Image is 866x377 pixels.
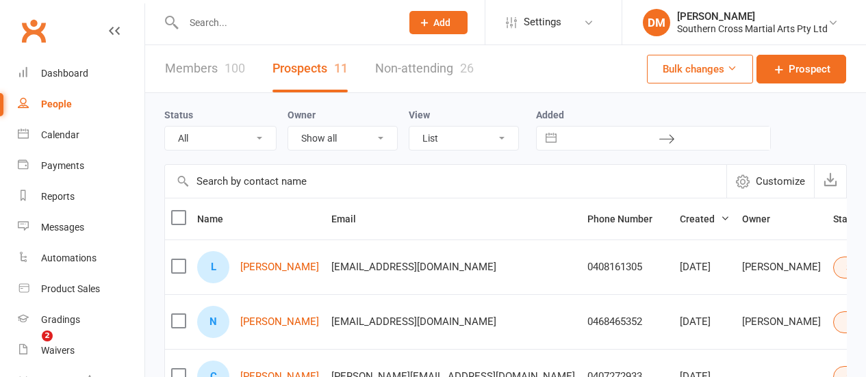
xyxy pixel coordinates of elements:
[18,304,144,335] a: Gradings
[524,7,561,38] span: Settings
[165,45,245,92] a: Members100
[742,213,785,224] span: Owner
[165,165,726,198] input: Search by contact name
[742,211,785,227] button: Owner
[680,211,730,227] button: Created
[41,68,88,79] div: Dashboard
[18,58,144,89] a: Dashboard
[587,261,667,273] div: 0408161305
[14,330,47,363] iframe: Intercom live chat
[331,211,371,227] button: Email
[164,109,193,120] label: Status
[225,61,245,75] div: 100
[41,129,79,140] div: Calendar
[375,45,474,92] a: Non-attending26
[536,109,771,120] label: Added
[18,212,144,243] a: Messages
[587,316,667,328] div: 0468465352
[197,211,238,227] button: Name
[179,13,392,32] input: Search...
[18,274,144,304] a: Product Sales
[433,17,450,28] span: Add
[460,61,474,75] div: 26
[409,109,430,120] label: View
[331,254,496,280] span: [EMAIL_ADDRESS][DOMAIN_NAME]
[41,252,97,263] div: Automations
[680,261,730,273] div: [DATE]
[677,10,828,23] div: [PERSON_NAME]
[18,89,144,120] a: People
[647,55,753,83] button: Bulk changes
[240,261,319,273] a: [PERSON_NAME]
[539,127,563,150] button: Interact with the calendar and add the check-in date for your trip.
[677,23,828,35] div: Southern Cross Martial Arts Pty Ltd
[587,211,667,227] button: Phone Number
[288,109,316,120] label: Owner
[41,191,75,202] div: Reports
[331,213,371,224] span: Email
[680,213,730,224] span: Created
[742,261,821,273] div: [PERSON_NAME]
[742,316,821,328] div: [PERSON_NAME]
[726,165,814,198] button: Customize
[240,316,319,328] a: [PERSON_NAME]
[18,243,144,274] a: Automations
[643,9,670,36] div: DM
[272,45,348,92] a: Prospects11
[41,99,72,109] div: People
[756,55,846,83] a: Prospect
[41,345,75,356] div: Waivers
[18,151,144,181] a: Payments
[587,213,667,224] span: Phone Number
[18,120,144,151] a: Calendar
[197,306,229,338] div: Nivajdeep
[789,61,830,77] span: Prospect
[42,330,53,341] span: 2
[409,11,468,34] button: Add
[41,283,100,294] div: Product Sales
[41,222,84,233] div: Messages
[756,173,805,190] span: Customize
[18,335,144,366] a: Waivers
[331,309,496,335] span: [EMAIL_ADDRESS][DOMAIN_NAME]
[197,251,229,283] div: Liam
[41,160,84,171] div: Payments
[18,181,144,212] a: Reports
[334,61,348,75] div: 11
[41,314,80,325] div: Gradings
[197,213,238,224] span: Name
[680,316,730,328] div: [DATE]
[16,14,51,48] a: Clubworx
